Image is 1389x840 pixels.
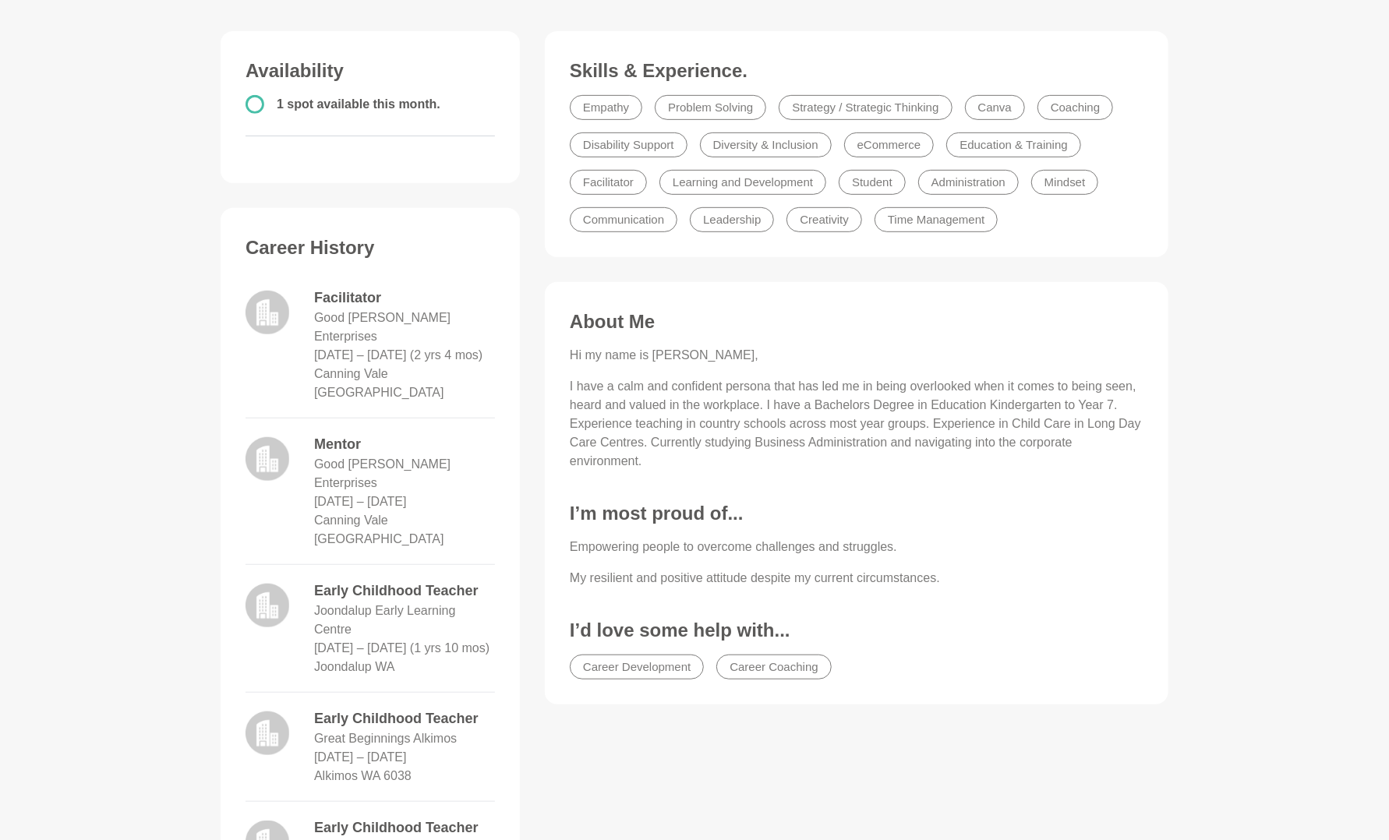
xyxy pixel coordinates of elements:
[314,511,495,549] dd: Canning Vale [GEOGRAPHIC_DATA]
[314,288,495,309] dd: Facilitator
[314,708,495,729] dd: Early Childhood Teacher
[570,377,1143,471] p: I have a calm and confident persona that has led me in being overlooked when it comes to being se...
[246,437,289,481] img: logo
[314,602,495,639] dd: Joondalup Early Learning Centre
[314,348,482,362] time: [DATE] – [DATE] (2 yrs 4 mos)
[314,365,495,402] dd: Canning Vale [GEOGRAPHIC_DATA]
[314,495,407,508] time: [DATE] – [DATE]
[314,639,490,658] dd: February 2019 – December 2020 (1 yrs 10 mos)
[314,309,495,346] dd: Good [PERSON_NAME] Enterprises
[314,767,412,785] dd: Alkimos WA 6038
[314,750,407,764] time: [DATE] – [DATE]
[314,346,482,365] dd: March 2021 – July 2023 (2 yrs 4 mos)
[277,97,440,111] span: 1 spot available this month.
[314,581,495,602] dd: Early Childhood Teacher
[570,310,1143,334] h3: About Me
[314,748,407,767] dd: July 2018 – October 2018
[570,538,1143,556] p: Empowering people to overcome challenges and struggles.
[314,492,407,511] dd: November 2020 – March 2021
[314,455,495,492] dd: Good [PERSON_NAME] Enterprises
[314,434,495,455] dd: Mentor
[314,658,394,676] dd: Joondalup WA
[570,502,1143,525] h3: I’m most proud of...
[314,641,490,655] time: [DATE] – [DATE] (1 yrs 10 mos)
[246,291,289,334] img: logo
[570,569,1143,588] p: My resilient and positive attitude despite my current circumstances.
[246,236,495,259] h3: Career History
[246,59,495,83] h3: Availability
[570,619,1143,642] h3: I’d love some help with...
[246,584,289,627] img: logo
[570,59,1143,83] h3: Skills & Experience.
[246,711,289,755] img: logo
[314,817,495,838] dd: Early Childhood Teacher
[570,346,1143,365] p: Hi my name is [PERSON_NAME],
[314,729,457,748] dd: Great Beginnings Alkimos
